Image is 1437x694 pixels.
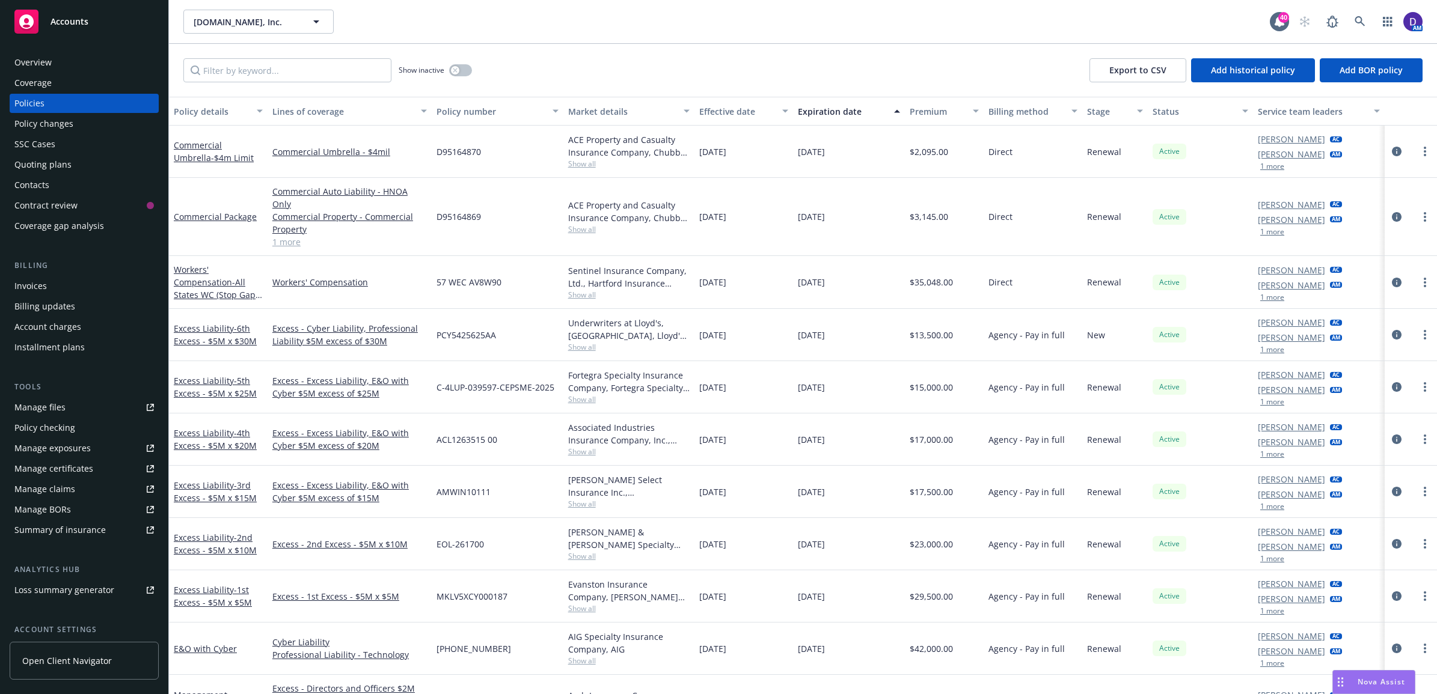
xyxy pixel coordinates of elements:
[174,264,256,313] a: Workers' Compensation
[1418,380,1432,394] a: more
[1390,432,1404,446] a: circleInformation
[10,479,159,499] a: Manage claims
[272,590,427,603] a: Excess - 1st Excess - $5M x $5M
[211,152,254,163] span: - $4m Limit
[910,145,948,158] span: $2,095.00
[10,520,159,540] a: Summary of insurance
[14,317,81,336] div: Account charges
[699,381,726,394] span: [DATE]
[10,53,159,72] a: Overview
[905,97,984,126] button: Premium
[988,145,1013,158] span: Direct
[14,276,47,296] div: Invoices
[10,260,159,272] div: Billing
[1258,540,1325,553] a: [PERSON_NAME]
[568,526,690,551] div: [PERSON_NAME] & [PERSON_NAME] Specialty Insurance Company, [PERSON_NAME] & [PERSON_NAME] ([GEOGRA...
[798,381,825,394] span: [DATE]
[174,479,257,504] a: Excess Liability
[1390,484,1404,499] a: circleInformation
[910,590,953,603] span: $29,500.00
[14,297,75,316] div: Billing updates
[1087,642,1121,655] span: Renewal
[14,580,114,600] div: Loss summary generator
[568,499,690,509] span: Show all
[14,439,91,458] div: Manage exposures
[1087,276,1121,288] span: Renewal
[10,276,159,296] a: Invoices
[174,532,257,556] a: Excess Liability
[568,159,690,169] span: Show all
[1258,368,1325,381] a: [PERSON_NAME]
[1390,537,1404,551] a: circleInformation
[568,342,690,352] span: Show all
[798,485,825,498] span: [DATE]
[1260,398,1284,406] button: 1 more
[437,538,484,550] span: EOL-261700
[910,105,966,118] div: Premium
[1390,327,1404,342] a: circleInformation
[568,199,690,224] div: ACE Property and Casualty Insurance Company, Chubb Group
[1333,671,1348,693] div: Drag to move
[910,485,953,498] span: $17,500.00
[437,105,545,118] div: Policy number
[1332,670,1415,694] button: Nova Assist
[1340,64,1403,76] span: Add BOR policy
[437,433,497,446] span: ACL1263515 00
[1258,488,1325,501] a: [PERSON_NAME]
[568,133,690,159] div: ACE Property and Casualty Insurance Company, Chubb Group
[988,433,1065,446] span: Agency - Pay in full
[910,433,953,446] span: $17,000.00
[174,584,252,608] a: Excess Liability
[10,317,159,336] a: Account charges
[10,114,159,133] a: Policy changes
[10,398,159,417] a: Manage files
[1087,485,1121,498] span: Renewal
[1390,144,1404,159] a: circleInformation
[988,210,1013,223] span: Direct
[10,94,159,113] a: Policies
[798,329,825,341] span: [DATE]
[988,642,1065,655] span: Agency - Pay in full
[568,551,690,561] span: Show all
[51,17,88,26] span: Accounts
[1258,630,1325,642] a: [PERSON_NAME]
[10,418,159,437] a: Policy checking
[1260,294,1284,301] button: 1 more
[399,65,444,75] span: Show inactive
[563,97,695,126] button: Market details
[1157,538,1181,549] span: Active
[1390,380,1404,394] a: circleInformation
[568,473,690,499] div: [PERSON_NAME] Select Insurance Inc., [PERSON_NAME] Insurance Group, Ltd., Amwins
[699,538,726,550] span: [DATE]
[174,105,250,118] div: Policy details
[174,375,257,399] a: Excess Liability
[1258,316,1325,329] a: [PERSON_NAME]
[10,459,159,478] a: Manage certificates
[988,381,1065,394] span: Agency - Pay in full
[1258,421,1325,433] a: [PERSON_NAME]
[174,139,254,163] a: Commercial Umbrella
[1191,58,1315,82] button: Add historical policy
[798,433,825,446] span: [DATE]
[1258,133,1325,145] a: [PERSON_NAME]
[1087,210,1121,223] span: Renewal
[1390,589,1404,603] a: circleInformation
[10,580,159,600] a: Loss summary generator
[14,196,78,215] div: Contract review
[1157,277,1181,288] span: Active
[988,329,1065,341] span: Agency - Pay in full
[10,196,159,215] a: Contract review
[1258,264,1325,276] a: [PERSON_NAME]
[14,155,72,174] div: Quoting plans
[1157,146,1181,157] span: Active
[1153,105,1235,118] div: Status
[568,578,690,603] div: Evanston Insurance Company, [PERSON_NAME] Insurance
[272,538,427,550] a: Excess - 2nd Excess - $5M x $10M
[14,135,55,154] div: SSC Cases
[1278,12,1289,23] div: 40
[1390,641,1404,656] a: circleInformation
[988,538,1065,550] span: Agency - Pay in full
[1376,10,1400,34] a: Switch app
[1157,486,1181,497] span: Active
[568,603,690,613] span: Show all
